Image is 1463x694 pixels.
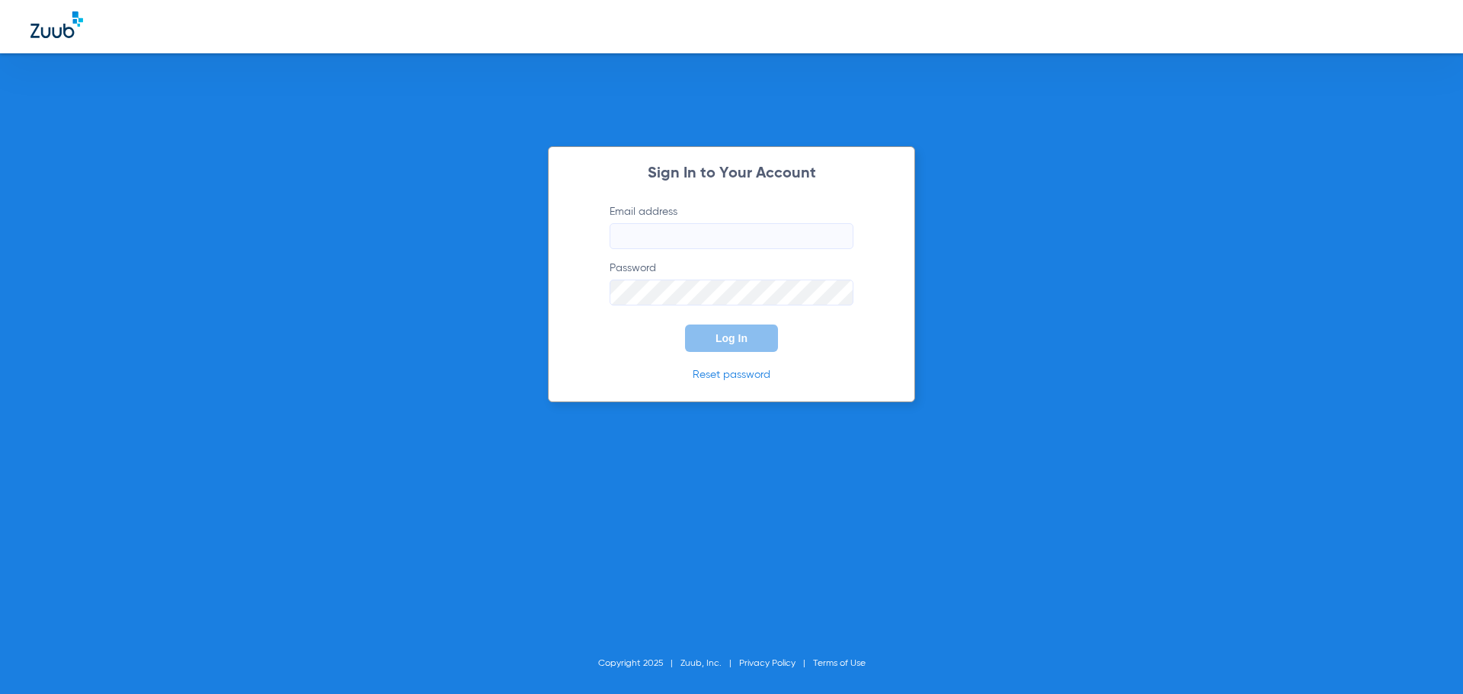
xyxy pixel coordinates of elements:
a: Privacy Policy [739,659,796,668]
li: Copyright 2025 [598,656,680,671]
h2: Sign In to Your Account [587,166,876,181]
input: Password [610,280,853,305]
span: Log In [715,332,748,344]
label: Password [610,261,853,305]
a: Reset password [693,369,770,380]
input: Email address [610,223,853,249]
button: Log In [685,325,778,352]
label: Email address [610,204,853,249]
a: Terms of Use [813,659,866,668]
img: Zuub Logo [30,11,83,38]
li: Zuub, Inc. [680,656,739,671]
